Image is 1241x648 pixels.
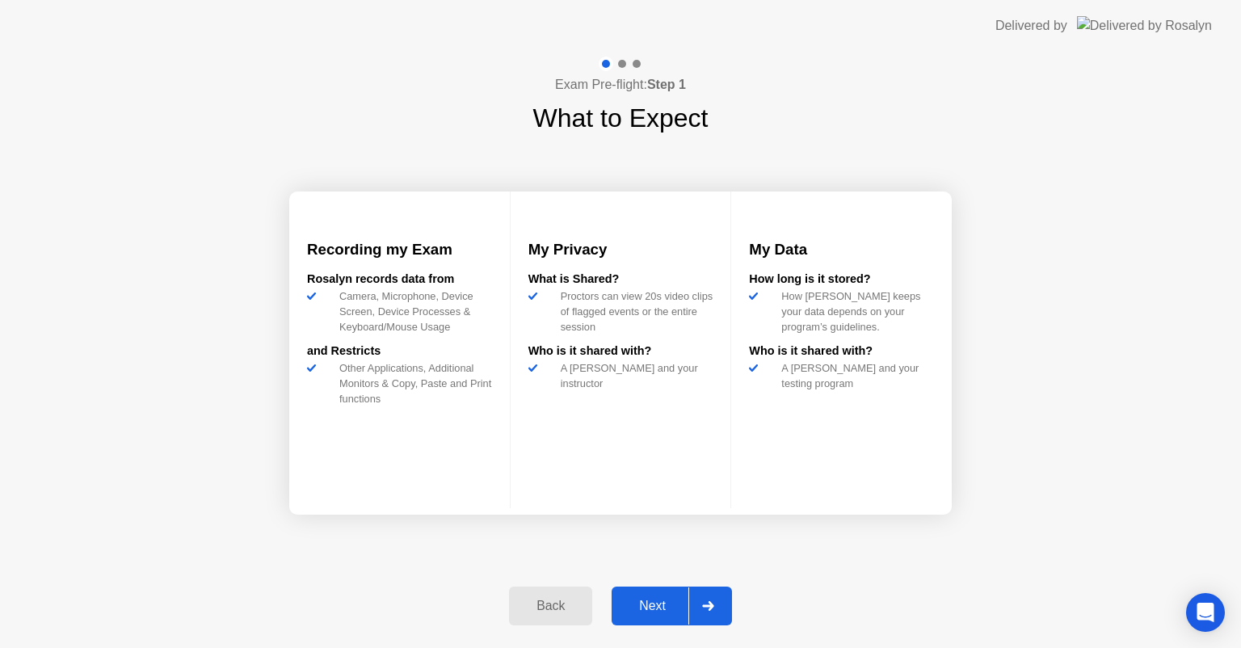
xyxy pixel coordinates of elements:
b: Step 1 [647,78,686,91]
button: Back [509,587,592,625]
h3: Recording my Exam [307,238,492,261]
div: and Restricts [307,343,492,360]
div: A [PERSON_NAME] and your instructor [554,360,713,391]
div: How [PERSON_NAME] keeps your data depends on your program’s guidelines. [775,288,934,335]
div: Who is it shared with? [749,343,934,360]
div: Camera, Microphone, Device Screen, Device Processes & Keyboard/Mouse Usage [333,288,492,335]
h4: Exam Pre-flight: [555,75,686,95]
div: What is Shared? [528,271,713,288]
div: Rosalyn records data from [307,271,492,288]
img: Delivered by Rosalyn [1077,16,1212,35]
div: How long is it stored? [749,271,934,288]
div: Delivered by [995,16,1067,36]
div: Proctors can view 20s video clips of flagged events or the entire session [554,288,713,335]
h3: My Data [749,238,934,261]
div: Open Intercom Messenger [1186,593,1225,632]
button: Next [612,587,732,625]
div: Back [514,599,587,613]
div: Other Applications, Additional Monitors & Copy, Paste and Print functions [333,360,492,407]
div: Next [616,599,688,613]
h3: My Privacy [528,238,713,261]
div: A [PERSON_NAME] and your testing program [775,360,934,391]
div: Who is it shared with? [528,343,713,360]
h1: What to Expect [533,99,709,137]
